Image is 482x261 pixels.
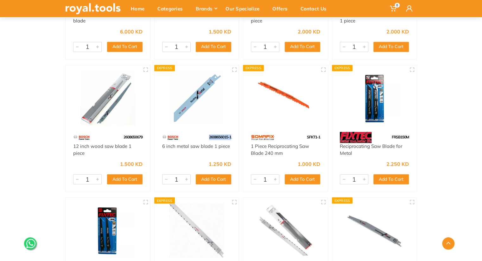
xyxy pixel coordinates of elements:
div: Express [332,65,353,71]
a: 1 Piece Reciprocating Saw Blade 240 mm [251,143,309,156]
span: 0 [395,3,400,8]
div: Contact Us [296,2,335,15]
button: Add To Cart [196,42,231,52]
div: 2.000 KD [386,29,409,34]
div: 2.000 KD [298,29,320,34]
span: 2608656015-1 [209,135,231,139]
div: 1.500 KD [209,29,231,34]
img: 115.webp [340,132,371,143]
img: Royal Tools - Reciprocating Saw Blade for Wood [71,203,144,258]
a: Reciprocating Saw Blade for Metal [340,143,402,156]
div: Home [126,2,153,15]
div: Categories [153,2,191,15]
button: Add To Cart [107,174,143,184]
div: Offers [268,2,296,15]
img: Royal Tools - 12 inch wood saw blade 1 piece [71,71,144,125]
button: Add To Cart [107,42,143,52]
button: Add To Cart [373,174,409,184]
img: Royal Tools - Reciprocating Saw Blade for Metal [338,71,411,125]
div: Express [332,197,353,203]
img: Royal Tools - 6 inch metal saw blade 1 piece [160,71,233,125]
span: FRSB150M [392,135,409,139]
img: Royal Tools - 8 inch Wood saw blade 1 piece [338,203,411,258]
img: Royal Tools - 1 Piece Reciprocating Saw Blade 240 mm [249,71,322,125]
span: 2608650679 [124,135,143,139]
div: 1.500 KD [120,161,143,167]
span: SFKT1-1 [307,135,320,139]
div: Our Specialize [221,2,268,15]
img: 55.webp [73,132,90,143]
div: Express [154,197,175,203]
div: Express [243,65,264,71]
button: Add To Cart [373,42,409,52]
img: royal.tools Logo [65,3,121,14]
img: Royal Tools - 12 inch Meat/Ice saw blade 1 piece [160,203,233,258]
div: Brands [191,2,221,15]
div: 1.000 KD [298,161,320,167]
button: Add To Cart [285,42,320,52]
img: Royal Tools - 12 inch Meat/Ice saw blade 5pcs [249,203,322,258]
div: 1.250 KD [209,161,231,167]
button: Add To Cart [285,174,320,184]
a: 12 inch wood saw blade 1 piece [73,143,131,156]
button: Add To Cart [196,174,231,184]
div: 6.000 KD [120,29,143,34]
div: 2.250 KD [386,161,409,167]
img: 60.webp [251,132,275,143]
img: 55.webp [162,132,179,143]
a: 6 inch metal saw blade 1 piece [162,143,230,149]
div: Express [154,65,175,71]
